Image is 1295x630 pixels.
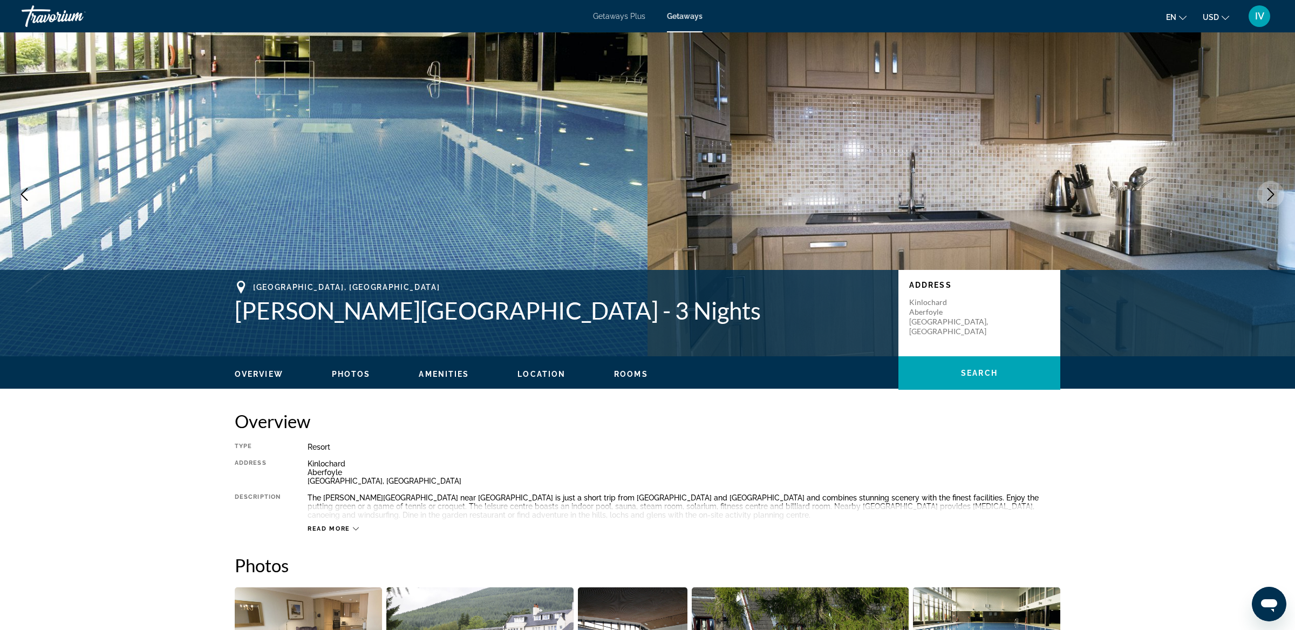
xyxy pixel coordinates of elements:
button: Read more [308,525,359,533]
a: Travorium [22,2,129,30]
span: en [1166,13,1176,22]
span: Amenities [419,370,469,378]
div: Address [235,459,281,485]
button: Search [898,356,1060,390]
button: Photos [332,369,371,379]
div: Type [235,443,281,451]
div: Kinlochard Aberfoyle [GEOGRAPHIC_DATA], [GEOGRAPHIC_DATA] [308,459,1060,485]
h2: Overview [235,410,1060,432]
span: [GEOGRAPHIC_DATA], [GEOGRAPHIC_DATA] [253,283,440,292]
span: Overview [235,370,283,378]
div: The [PERSON_NAME][GEOGRAPHIC_DATA] near [GEOGRAPHIC_DATA] is just a short trip from [GEOGRAPHIC_D... [308,493,1060,519]
span: Read more [308,525,350,532]
button: Amenities [419,369,469,379]
button: User Menu [1245,5,1273,28]
p: Address [909,281,1049,289]
button: Change currency [1203,9,1229,25]
iframe: Кнопка запуска окна обмена сообщениями [1252,587,1286,621]
span: Rooms [614,370,648,378]
span: Photos [332,370,371,378]
span: Location [517,370,565,378]
button: Rooms [614,369,648,379]
button: Change language [1166,9,1187,25]
span: IV [1255,11,1264,22]
div: Description [235,493,281,519]
h2: Photos [235,554,1060,576]
a: Getaways [667,12,703,21]
button: Previous image [11,181,38,208]
h1: [PERSON_NAME][GEOGRAPHIC_DATA] - 3 Nights [235,296,888,324]
button: Overview [235,369,283,379]
button: Location [517,369,565,379]
p: Kinlochard Aberfoyle [GEOGRAPHIC_DATA], [GEOGRAPHIC_DATA] [909,297,996,336]
div: Resort [308,443,1060,451]
span: USD [1203,13,1219,22]
button: Next image [1257,181,1284,208]
span: Search [961,369,998,377]
a: Getaways Plus [593,12,645,21]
